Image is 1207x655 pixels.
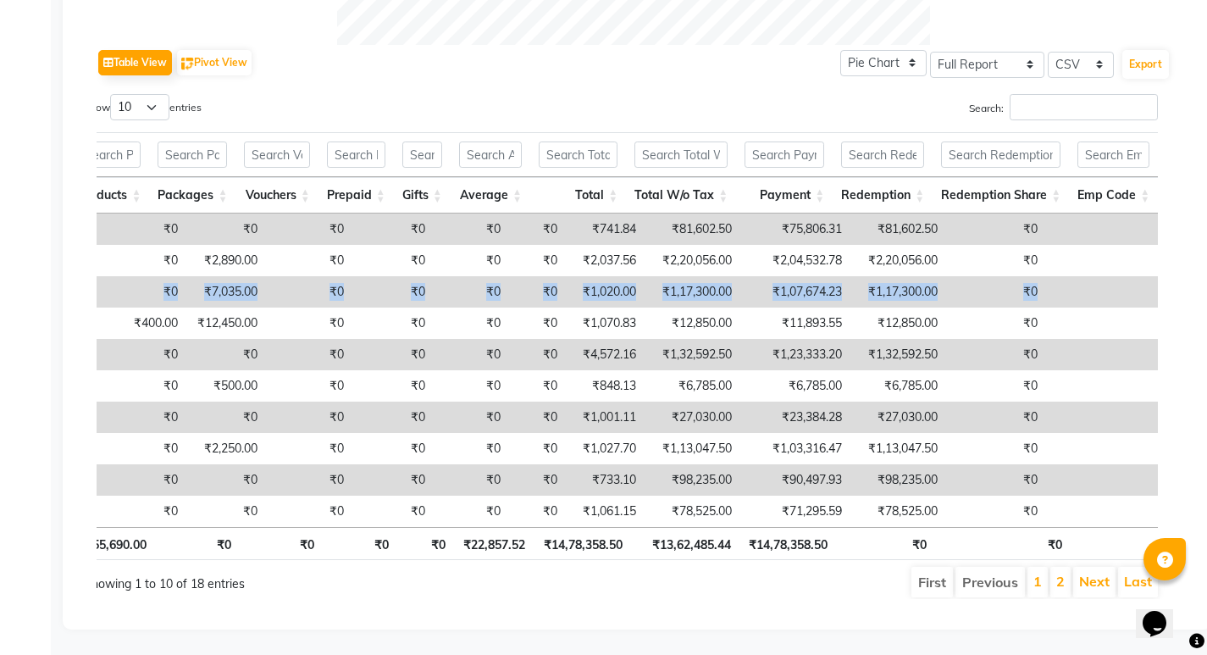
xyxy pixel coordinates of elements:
td: ₹1,001.11 [566,402,645,433]
td: ₹0 [509,464,566,496]
td: ₹0 [186,496,266,527]
td: ₹0 [509,339,566,370]
th: ₹14,78,358.50 [739,527,837,560]
td: ₹0 [352,214,434,245]
td: ₹0 [186,464,266,496]
td: ₹98,235.00 [850,464,946,496]
td: ₹1,13,047.50 [850,433,946,464]
td: ₹1,17,300.00 [645,276,740,308]
td: ₹0 [946,433,1046,464]
td: ₹0 [352,433,434,464]
td: ₹733.10 [566,464,645,496]
td: ₹12,450.00 [186,308,266,339]
iframe: chat widget [1136,587,1190,638]
input: Search Payment [745,142,824,168]
td: ₹0 [946,214,1046,245]
td: ₹12,850.00 [645,308,740,339]
td: ₹0 [266,402,352,433]
th: Emp Code: activate to sort column ascending [1069,177,1158,214]
td: ₹0 [266,496,352,527]
a: 2 [1056,573,1065,590]
a: Last [1124,573,1152,590]
button: Export [1122,50,1169,79]
th: Products: activate to sort column ascending [69,177,149,214]
td: ₹78,525.00 [645,496,740,527]
input: Search: [1010,94,1158,120]
th: Prepaid: activate to sort column ascending [318,177,394,214]
td: ₹0 [509,370,566,402]
input: Search Prepaid [327,142,385,168]
td: ₹2,890.00 [186,245,266,276]
td: ₹12,850.00 [850,308,946,339]
td: ₹1,13,047.50 [645,433,740,464]
td: ₹0 [266,339,352,370]
td: ₹0 [946,496,1046,527]
td: ₹0 [434,370,509,402]
th: Packages: activate to sort column ascending [149,177,235,214]
td: ₹0 [80,402,186,433]
td: ₹11,893.55 [740,308,850,339]
td: ₹75,806.31 [740,214,850,245]
td: ₹0 [509,496,566,527]
th: ₹0 [836,527,935,560]
td: ₹90,497.93 [740,464,850,496]
td: ₹2,037.56 [566,245,645,276]
td: ₹0 [1046,308,1182,339]
td: ₹0 [80,245,186,276]
td: ₹0 [352,496,434,527]
td: ₹0 [1046,276,1182,308]
td: ₹500.00 [186,370,266,402]
th: Redemption Share: activate to sort column ascending [933,177,1069,214]
td: ₹0 [434,433,509,464]
td: ₹0 [352,245,434,276]
input: Search Gifts [402,142,442,168]
td: ₹0 [1046,496,1182,527]
td: ₹71,295.59 [740,496,850,527]
button: Table View [98,50,172,75]
td: ₹0 [352,339,434,370]
td: ₹0 [186,214,266,245]
input: Search Redemption Share [941,142,1060,168]
td: ₹0 [1046,402,1182,433]
td: ₹81,602.50 [645,214,740,245]
td: ₹1,32,592.50 [850,339,946,370]
label: Search: [969,94,1158,120]
td: ₹4,572.16 [566,339,645,370]
td: ₹0 [434,464,509,496]
label: Show entries [84,94,202,120]
td: ₹0 [1046,245,1182,276]
th: ₹22,857.52 [454,527,534,560]
th: Total W/o Tax: activate to sort column ascending [626,177,736,214]
td: ₹0 [946,245,1046,276]
th: ₹13,62,485.44 [631,527,739,560]
th: ₹0 [155,527,241,560]
td: ₹0 [266,214,352,245]
td: ₹0 [1046,433,1182,464]
td: ₹6,785.00 [740,370,850,402]
input: Search Average [459,142,522,168]
td: ₹0 [434,214,509,245]
td: ₹0 [266,276,352,308]
td: ₹0 [509,214,566,245]
td: ₹1,070.83 [566,308,645,339]
input: Search Redemption [841,142,924,168]
td: ₹0 [80,214,186,245]
th: ₹0 [240,527,322,560]
td: ₹0 [80,433,186,464]
td: ₹0 [352,308,434,339]
td: ₹2,20,056.00 [850,245,946,276]
th: ₹14,78,358.50 [534,527,631,560]
td: ₹0 [186,339,266,370]
td: ₹1,03,316.47 [740,433,850,464]
td: ₹0 [434,245,509,276]
td: ₹1,07,674.23 [740,276,850,308]
td: ₹0 [509,308,566,339]
td: ₹0 [1046,339,1182,370]
td: ₹2,20,056.00 [645,245,740,276]
td: ₹1,020.00 [566,276,645,308]
input: Search Total [539,142,617,168]
th: Gifts: activate to sort column ascending [394,177,451,214]
td: ₹0 [434,339,509,370]
input: Search Packages [158,142,227,168]
td: ₹0 [266,308,352,339]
